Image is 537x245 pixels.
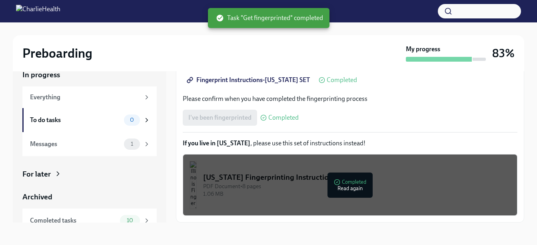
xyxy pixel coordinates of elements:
[203,172,511,183] div: [US_STATE] Fingerprinting Instructions
[22,70,157,80] a: In progress
[30,216,117,225] div: Completed tasks
[22,169,51,179] div: For later
[406,45,440,54] strong: My progress
[327,77,357,83] span: Completed
[268,114,299,121] span: Completed
[216,14,323,22] span: Task "Get fingerprinted" completed
[188,76,310,84] span: Fingerprint Instructions-[US_STATE] SET
[30,93,140,102] div: Everything
[30,140,121,149] div: Messages
[492,46,515,60] h3: 83%
[183,139,250,147] strong: If you live in [US_STATE]
[22,169,157,179] a: For later
[183,154,517,216] button: [US_STATE] Fingerprinting InstructionsPDF Document•8 pages1.06 MBCompletedRead again
[203,190,511,198] div: 1.06 MB
[22,209,157,233] a: Completed tasks10
[22,108,157,132] a: To do tasks0
[125,117,139,123] span: 0
[22,132,157,156] a: Messages1
[183,139,517,148] p: , please use this set of instructions instead!
[203,183,511,190] div: PDF Document • 8 pages
[183,72,315,88] a: Fingerprint Instructions-[US_STATE] SET
[30,116,121,125] div: To do tasks
[126,141,138,147] span: 1
[183,94,517,103] p: Please confirm when you have completed the fingerprinting process
[122,217,138,223] span: 10
[22,86,157,108] a: Everything
[22,192,157,202] a: Archived
[22,45,92,61] h2: Preboarding
[16,5,60,18] img: CharlieHealth
[190,161,197,209] img: Illinois Fingerprinting Instructions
